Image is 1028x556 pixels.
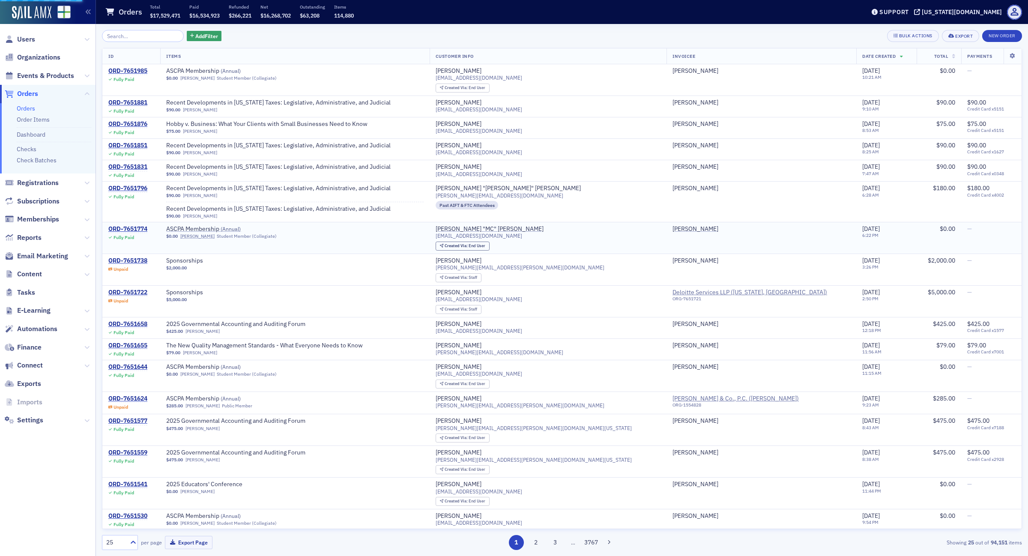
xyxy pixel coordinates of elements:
[672,481,718,488] a: [PERSON_NAME]
[672,363,718,371] a: [PERSON_NAME]
[436,225,544,233] div: [PERSON_NAME] "MC" [PERSON_NAME]
[436,257,481,265] div: [PERSON_NAME]
[17,197,60,206] span: Subscriptions
[166,481,274,488] a: 2025 Educators' Conference
[17,35,35,44] span: Users
[114,173,134,178] div: Fully Paid
[108,481,147,488] a: ORD-7651541
[114,108,134,114] div: Fully Paid
[914,9,1005,15] button: [US_STATE][DOMAIN_NAME]
[936,120,955,128] span: $75.00
[108,342,147,350] a: ORD-7651655
[436,120,481,128] a: [PERSON_NAME]
[672,289,827,296] a: Deloitte Services LLP ([US_STATE], [GEOGRAPHIC_DATA])
[260,4,291,10] p: Net
[17,361,43,370] span: Connect
[436,67,481,75] div: [PERSON_NAME]
[183,150,217,155] a: [PERSON_NAME]
[672,67,718,75] div: [PERSON_NAME]
[672,395,799,403] span: Jackson Thornton & Co., P.C. (Montgomery)
[5,251,68,261] a: Email Marketing
[967,184,989,192] span: $180.00
[5,416,43,425] a: Settings
[672,99,718,107] a: [PERSON_NAME]
[5,197,60,206] a: Subscriptions
[195,32,218,40] span: Add Filter
[436,289,481,296] a: [PERSON_NAME]
[436,99,481,107] div: [PERSON_NAME]
[436,171,522,177] span: [EMAIL_ADDRESS][DOMAIN_NAME]
[5,233,42,242] a: Reports
[967,171,1016,176] span: Credit Card x0348
[672,449,718,457] a: [PERSON_NAME]
[185,403,220,409] a: [PERSON_NAME]
[862,106,879,112] time: 9:10 AM
[17,233,42,242] span: Reports
[436,449,481,457] a: [PERSON_NAME]
[187,31,222,42] button: AddFilter
[862,149,879,155] time: 8:25 AM
[5,35,35,44] a: Users
[436,363,481,371] div: [PERSON_NAME]
[108,363,147,371] div: ORD-7651644
[445,86,485,90] div: End User
[108,99,147,107] div: ORD-7651881
[108,289,147,296] a: ORD-7651722
[17,416,43,425] span: Settings
[862,67,880,75] span: [DATE]
[221,363,241,370] span: ( Annual )
[221,225,241,232] span: ( Annual )
[166,257,274,265] a: Sponsorships
[166,205,391,213] a: Recent Developments in [US_STATE] Taxes: Legislative, Administrative, and Judicial
[672,185,718,192] a: [PERSON_NAME]
[936,99,955,106] span: $90.00
[166,342,363,350] a: The New Quality Management Standards - What Everyone Needs to Know
[436,185,581,192] a: [PERSON_NAME] "[PERSON_NAME]" [PERSON_NAME]
[672,142,718,149] a: [PERSON_NAME]
[5,215,59,224] a: Memberships
[436,512,481,520] a: [PERSON_NAME]
[672,163,718,171] a: [PERSON_NAME]
[672,53,695,59] span: Invoicee
[300,4,325,10] p: Outstanding
[108,120,147,128] a: ORD-7651876
[185,457,220,463] a: [PERSON_NAME]
[166,512,274,520] span: ASCPA Membership
[108,225,147,233] a: ORD-7651774
[17,145,36,153] a: Checks
[934,53,948,59] span: Total
[114,194,134,200] div: Fully Paid
[166,67,274,75] a: ASCPA Membership (Annual)
[967,106,1016,112] span: Credit Card x5151
[17,306,51,315] span: E-Learning
[967,67,972,75] span: —
[982,30,1022,42] button: New Order
[436,342,481,350] a: [PERSON_NAME]
[436,53,474,59] span: Customer Info
[108,320,147,328] a: ORD-7651658
[108,395,147,403] a: ORD-7651624
[955,34,973,39] div: Export
[17,89,38,99] span: Orders
[57,6,71,19] img: SailAMX
[436,106,522,113] span: [EMAIL_ADDRESS][DOMAIN_NAME]
[221,395,241,402] span: ( Annual )
[17,71,74,81] span: Events & Products
[672,342,718,350] a: [PERSON_NAME]
[166,289,274,296] a: Sponsorships
[436,84,490,93] div: Created Via: End User
[183,171,217,177] a: [PERSON_NAME]
[5,269,42,279] a: Content
[51,6,71,20] a: View Homepage
[166,163,391,171] a: Recent Developments in [US_STATE] Taxes: Legislative, Administrative, and Judicial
